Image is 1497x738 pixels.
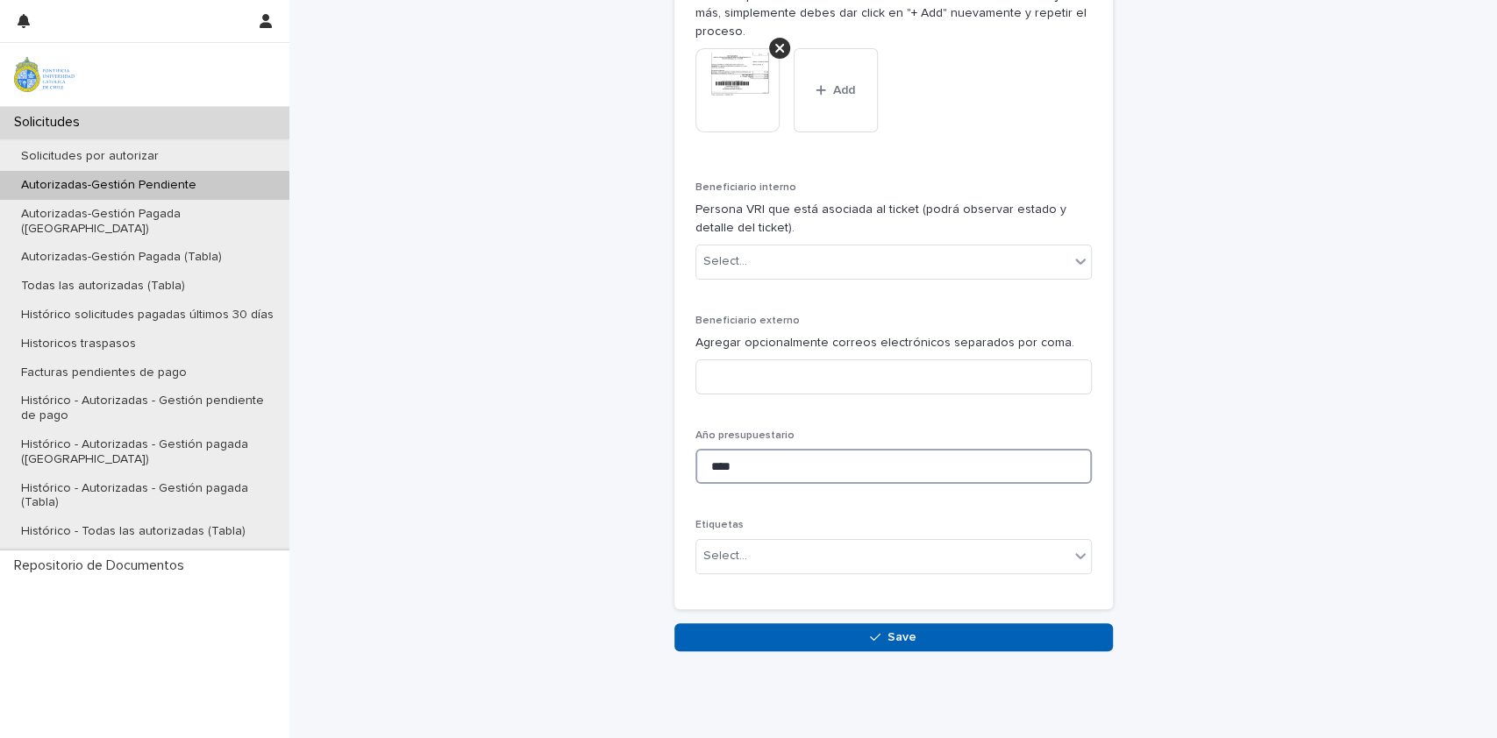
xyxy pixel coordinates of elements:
img: iqsleoUpQLaG7yz5l0jK [14,57,75,92]
span: Add [833,84,855,96]
span: Etiquetas [695,520,744,530]
p: Solicitudes por autorizar [7,149,173,164]
p: Histórico - Todas las autorizadas (Tabla) [7,524,260,539]
span: Beneficiario externo [695,316,800,326]
p: Autorizadas-Gestión Pagada (Tabla) [7,250,236,265]
span: Save [888,631,916,643]
p: Histórico - Autorizadas - Gestión pagada (Tabla) [7,481,289,511]
p: Autorizadas-Gestión Pendiente [7,178,210,193]
span: Beneficiario interno [695,182,796,193]
span: Año presupuestario [695,430,795,441]
p: Histórico solicitudes pagadas últimos 30 días [7,308,288,323]
p: Agregar opcionalmente correos electrónicos separados por coma. [695,334,1092,352]
p: Autorizadas-Gestión Pagada ([GEOGRAPHIC_DATA]) [7,207,289,237]
p: Facturas pendientes de pago [7,365,201,380]
p: Solicitudes [7,114,94,131]
p: Persona VRI que está asociada al ticket (podrá observar estado y detalle del ticket). [695,201,1092,238]
p: Todas las autorizadas (Tabla) [7,279,199,294]
button: Add [794,48,878,132]
p: Repositorio de Documentos [7,557,198,574]
p: Historicos traspasos [7,337,150,351]
p: Histórico - Autorizadas - Gestión pagada ([GEOGRAPHIC_DATA]) [7,437,289,467]
button: Save [674,623,1113,651]
p: Histórico - Autorizadas - Gestión pendiente de pago [7,394,289,423]
div: Select... [703,547,747,565]
div: Select... [703,252,747,271]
